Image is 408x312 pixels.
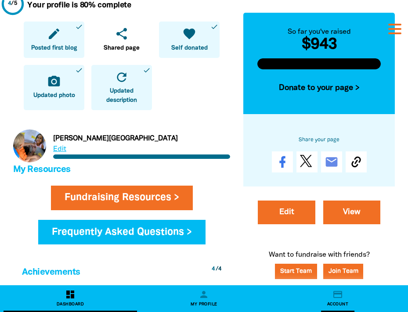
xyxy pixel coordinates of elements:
a: camera_altUpdated photodone [24,65,84,110]
a: Post [296,151,318,172]
i: done [75,66,83,74]
a: dashboardDashboard [4,286,137,312]
span: Updated description [95,87,148,105]
button: Donate to your page > [257,76,381,100]
h4: Achievements [22,265,221,280]
i: refresh [115,70,129,84]
i: email [325,155,339,169]
i: favorite [182,27,196,41]
h2: $943 [257,37,381,52]
i: edit [47,27,61,41]
a: credit_cardAccount [271,286,404,312]
a: Edit [258,201,315,224]
i: share [115,27,129,41]
span: My Resources [13,165,71,174]
a: Share [272,151,293,172]
i: credit_card [332,289,343,300]
a: View [323,201,380,224]
div: / 4 [212,265,221,273]
span: Account [327,301,348,308]
a: favoriteSelf donateddone [159,22,220,58]
span: Updated photo [33,91,75,100]
button: Copy Link [346,151,367,172]
a: email [321,151,342,172]
span: 4 [8,1,11,6]
span: My Profile [191,301,217,308]
i: done [75,23,83,31]
button: Join Team [323,264,364,279]
span: Dashboard [57,301,84,308]
span: Self donated [171,44,208,53]
a: Start Team [275,264,317,279]
strong: Your profile is 80% complete [27,2,131,9]
h6: Share your page [257,135,381,144]
span: Shared page [104,44,140,53]
i: done [143,66,151,74]
a: refreshUpdated descriptiondone [91,65,152,110]
div: So far you've raised [257,26,381,37]
i: done [210,23,218,31]
i: person [199,289,209,300]
a: personMy Profile [137,286,271,312]
span: Posted first blog [31,44,77,53]
i: camera_alt [47,75,61,89]
a: Fundraising Resources > [51,186,193,210]
span: 4 [212,266,215,272]
a: editPosted first blogdone [24,22,84,58]
a: shareShared page [91,22,152,58]
i: dashboard [65,289,76,300]
div: Paginated content [13,129,230,162]
p: Want to fundraise with friends? [243,250,395,292]
a: Frequently Asked Questions > [38,220,206,244]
